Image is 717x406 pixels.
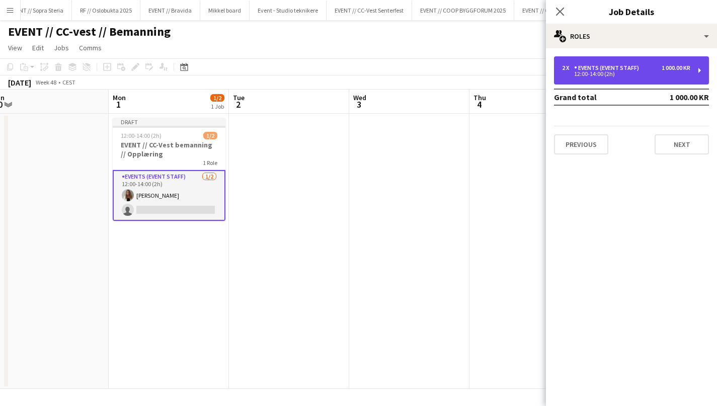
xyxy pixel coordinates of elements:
[554,89,646,105] td: Grand total
[646,89,709,105] td: 1 000.00 KR
[562,71,690,76] div: 12:00-14:00 (2h)
[210,94,224,102] span: 1/2
[412,1,514,20] button: EVENT // COOP BYGGFORUM 2025
[8,77,31,88] div: [DATE]
[231,99,245,110] span: 2
[28,41,48,54] a: Edit
[50,41,73,54] a: Jobs
[554,134,608,154] button: Previous
[203,132,217,139] span: 1/2
[2,1,72,20] button: EVENT // Sopra Steria
[79,43,102,52] span: Comms
[472,99,486,110] span: 4
[546,24,717,48] div: Roles
[250,1,327,20] button: Event - Studio teknikere
[54,43,69,52] span: Jobs
[211,103,224,110] div: 1 Job
[203,159,217,167] span: 1 Role
[72,1,140,20] button: RF // Oslobukta 2025
[574,64,643,71] div: Events (Event Staff)
[32,43,44,52] span: Edit
[113,118,225,221] app-job-card: Draft12:00-14:00 (2h)1/2EVENT // CC-Vest bemanning // Opplæring1 RoleEvents (Event Staff)1/212:00...
[113,140,225,158] h3: EVENT // CC-Vest bemanning // Opplæring
[233,93,245,102] span: Tue
[111,99,126,110] span: 1
[655,134,709,154] button: Next
[113,170,225,221] app-card-role: Events (Event Staff)1/212:00-14:00 (2h)[PERSON_NAME]
[33,78,58,86] span: Week 48
[473,93,486,102] span: Thu
[352,99,366,110] span: 3
[4,41,26,54] a: View
[113,118,225,126] div: Draft
[8,43,22,52] span: View
[662,64,690,71] div: 1 000.00 KR
[327,1,412,20] button: EVENT // CC-Vest Senterfest
[121,132,162,139] span: 12:00-14:00 (2h)
[62,78,75,86] div: CEST
[75,41,106,54] a: Comms
[562,64,574,71] div: 2 x
[514,1,574,20] button: EVENT // CC VEST
[140,1,200,20] button: EVENT // Bravida
[546,5,717,18] h3: Job Details
[113,93,126,102] span: Mon
[200,1,250,20] button: Mikkel board
[353,93,366,102] span: Wed
[8,24,171,39] h1: EVENT // CC-vest // Bemanning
